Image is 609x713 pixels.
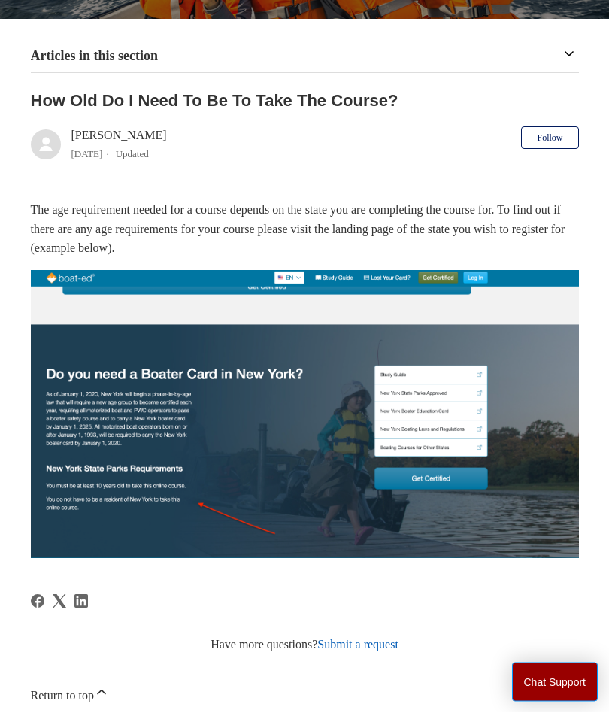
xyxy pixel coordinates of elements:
[31,49,158,64] span: Articles in this section
[31,201,579,259] p: The age requirement needed for a course depends on the state you are completing the course for. T...
[53,595,66,608] svg: Share this page on X Corp
[512,663,598,702] button: Chat Support
[317,639,398,651] a: Submit a request
[116,149,149,160] li: Updated
[74,595,88,608] a: LinkedIn
[74,595,88,608] svg: Share this page on LinkedIn
[31,89,579,114] h2: How Old Do I Need To Be To Take The Course?
[521,127,578,150] button: Follow Article
[31,595,44,608] a: Facebook
[71,127,167,163] div: [PERSON_NAME]
[71,149,103,160] time: 05/14/2024, 14:09
[31,271,579,559] img: Screenshot 2024-05-14 at 2.08.11 PM.png
[31,636,579,654] div: Have more questions?
[31,595,44,608] svg: Share this page on Facebook
[53,595,66,608] a: X Corp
